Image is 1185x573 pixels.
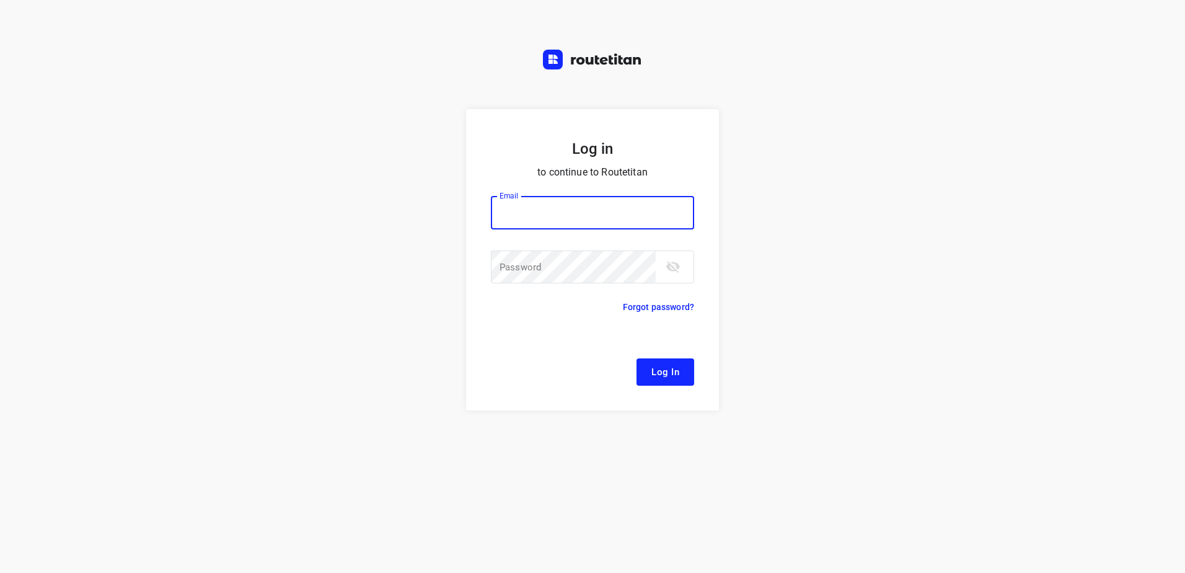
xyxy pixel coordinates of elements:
[491,164,694,181] p: to continue to Routetitan
[661,254,685,279] button: toggle password visibility
[543,50,642,69] img: Routetitan
[637,358,694,386] button: Log In
[491,139,694,159] h5: Log in
[651,364,679,380] span: Log In
[623,300,694,314] p: Forgot password?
